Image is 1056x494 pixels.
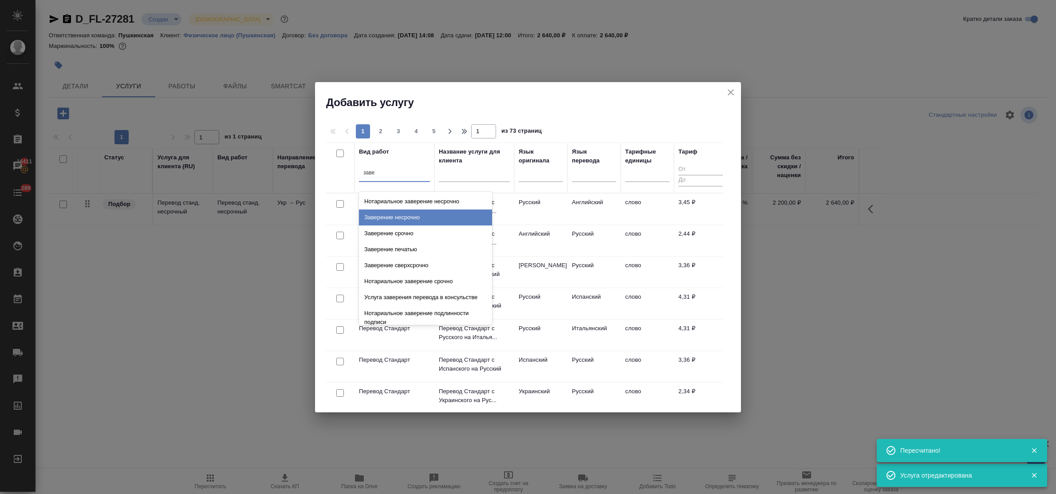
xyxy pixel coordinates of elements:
[674,351,727,382] td: 3,36 ₽
[567,320,621,351] td: Итальянский
[427,124,441,138] button: 5
[514,320,567,351] td: Русский
[1025,471,1043,479] button: Закрыть
[409,127,423,136] span: 4
[621,288,674,319] td: слово
[439,356,510,373] p: Перевод Стандарт с Испанского на Русский
[724,86,737,99] button: close
[567,225,621,256] td: Русский
[678,147,697,156] div: Тариф
[501,126,542,138] span: из 73 страниц
[359,147,389,156] div: Вид работ
[621,383,674,414] td: слово
[514,225,567,256] td: Английский
[674,194,727,225] td: 3,45 ₽
[359,241,492,257] div: Заверение печатью
[439,387,510,405] p: Перевод Стандарт с Украинского на Рус...
[439,324,510,342] p: Перевод Стандарт с Русского на Италья...
[567,257,621,288] td: Русский
[678,175,723,186] input: До
[567,194,621,225] td: Английский
[391,124,406,138] button: 3
[359,257,492,273] div: Заверение сверхсрочно
[625,147,670,165] div: Тарифные единицы
[674,320,727,351] td: 4,31 ₽
[391,127,406,136] span: 3
[900,446,1017,455] div: Пересчитано!
[900,471,1017,480] div: Услуга отредактирована
[1025,447,1043,454] button: Закрыть
[621,194,674,225] td: слово
[567,351,621,382] td: Русский
[427,127,441,136] span: 5
[359,289,492,305] div: Услуга заверения перевода в консульстве
[621,351,674,382] td: слово
[567,288,621,319] td: Испанский
[572,147,616,165] div: Язык перевода
[567,383,621,414] td: Русский
[359,324,430,333] p: Перевод Стандарт
[674,225,727,256] td: 2,44 ₽
[359,356,430,364] p: Перевод Стандарт
[621,225,674,256] td: слово
[514,257,567,288] td: [PERSON_NAME]
[359,209,492,225] div: Заверение несрочно
[374,127,388,136] span: 2
[519,147,563,165] div: Язык оригинала
[674,288,727,319] td: 4,31 ₽
[514,288,567,319] td: Русский
[359,194,492,209] div: Нотариальное заверение несрочно
[674,383,727,414] td: 2,34 ₽
[678,164,723,175] input: От
[621,257,674,288] td: слово
[326,95,741,110] h2: Добавить услугу
[439,147,510,165] div: Название услуги для клиента
[514,383,567,414] td: Украинский
[514,194,567,225] td: Русский
[359,273,492,289] div: Нотариальное заверение срочно
[409,124,423,138] button: 4
[374,124,388,138] button: 2
[359,225,492,241] div: Заверение срочно
[674,257,727,288] td: 3,36 ₽
[359,305,492,330] div: Нотариальное заверение подлинности подписи
[514,351,567,382] td: Испанский
[621,320,674,351] td: слово
[359,387,430,396] p: Перевод Стандарт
